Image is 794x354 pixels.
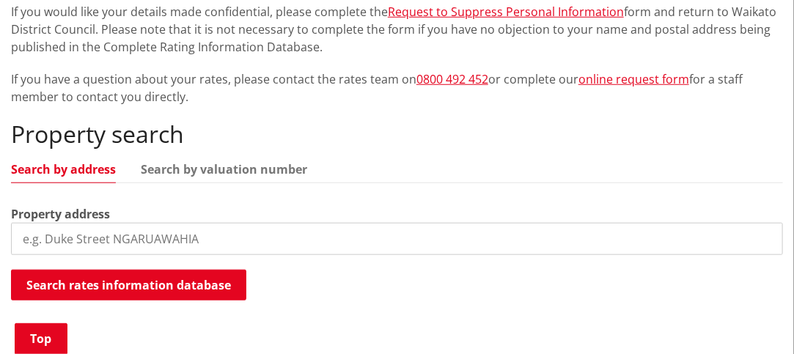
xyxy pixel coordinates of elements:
a: Search by address [11,163,116,175]
p: If you have a question about your rates, please contact the rates team on or complete our for a s... [11,70,783,106]
a: Request to Suppress Personal Information [388,4,624,20]
a: online request form [578,71,689,87]
a: Search by valuation number [141,163,307,175]
label: Property address [11,205,110,223]
a: 0800 492 452 [416,71,488,87]
h2: Property search [11,120,783,148]
iframe: Messenger Launcher [727,292,779,345]
input: e.g. Duke Street NGARUAWAHIA [11,223,783,255]
button: Search rates information database [11,270,246,300]
p: If you would like your details made confidential, please complete the form and return to Waikato ... [11,3,783,56]
a: Top [15,323,67,354]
